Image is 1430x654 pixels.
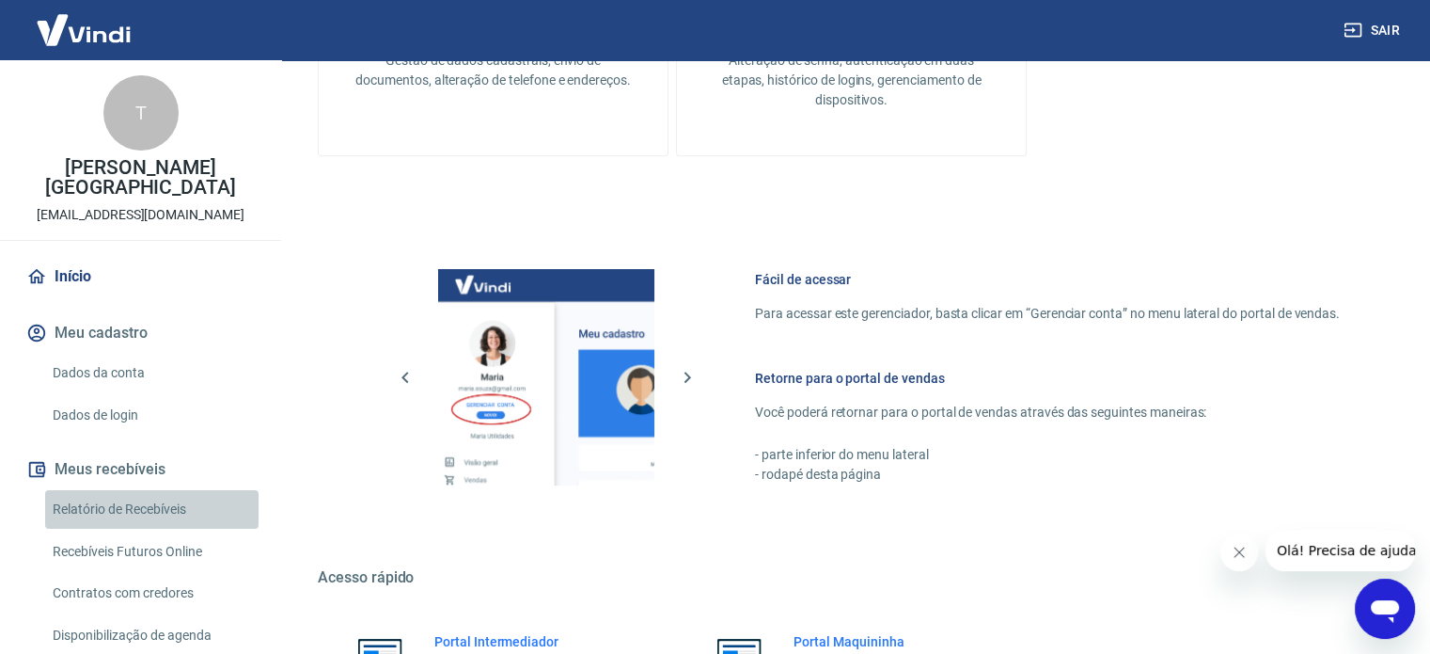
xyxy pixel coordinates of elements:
[1340,13,1407,48] button: Sair
[794,632,957,651] h6: Portal Maquininha
[755,403,1340,423] p: Você poderá retornar para o portal de vendas através das seguintes maneiras:
[1265,530,1415,571] iframe: Mensagem da empresa
[45,396,259,435] a: Dados de login
[23,449,259,490] button: Meus recebíveis
[23,256,259,297] a: Início
[755,369,1340,388] h6: Retorne para o portal de vendas
[103,75,179,151] div: T
[434,632,602,651] h6: Portal Intermediador
[755,465,1340,485] p: - rodapé desta página
[755,445,1340,465] p: - parte inferior do menu lateral
[755,270,1340,289] h6: Fácil de acessar
[15,158,266,198] p: [PERSON_NAME][GEOGRAPHIC_DATA]
[45,574,259,613] a: Contratos com credores
[23,312,259,354] button: Meu cadastro
[1220,534,1258,571] iframe: Fechar mensagem
[45,533,259,571] a: Recebíveis Futuros Online
[438,269,654,486] img: Imagem da dashboard mostrando o botão de gerenciar conta na sidebar no lado esquerdo
[11,13,158,28] span: Olá! Precisa de ajuda?
[349,51,637,90] p: Gestão de dados cadastrais, envio de documentos, alteração de telefone e endereços.
[45,490,259,529] a: Relatório de Recebíveis
[707,51,996,110] p: Alteração de senha, autenticação em duas etapas, histórico de logins, gerenciamento de dispositivos.
[37,205,244,225] p: [EMAIL_ADDRESS][DOMAIN_NAME]
[755,304,1340,324] p: Para acessar este gerenciador, basta clicar em “Gerenciar conta” no menu lateral do portal de ven...
[23,1,145,58] img: Vindi
[318,568,1385,587] h5: Acesso rápido
[1355,579,1415,639] iframe: Botão para abrir a janela de mensagens
[45,354,259,392] a: Dados da conta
